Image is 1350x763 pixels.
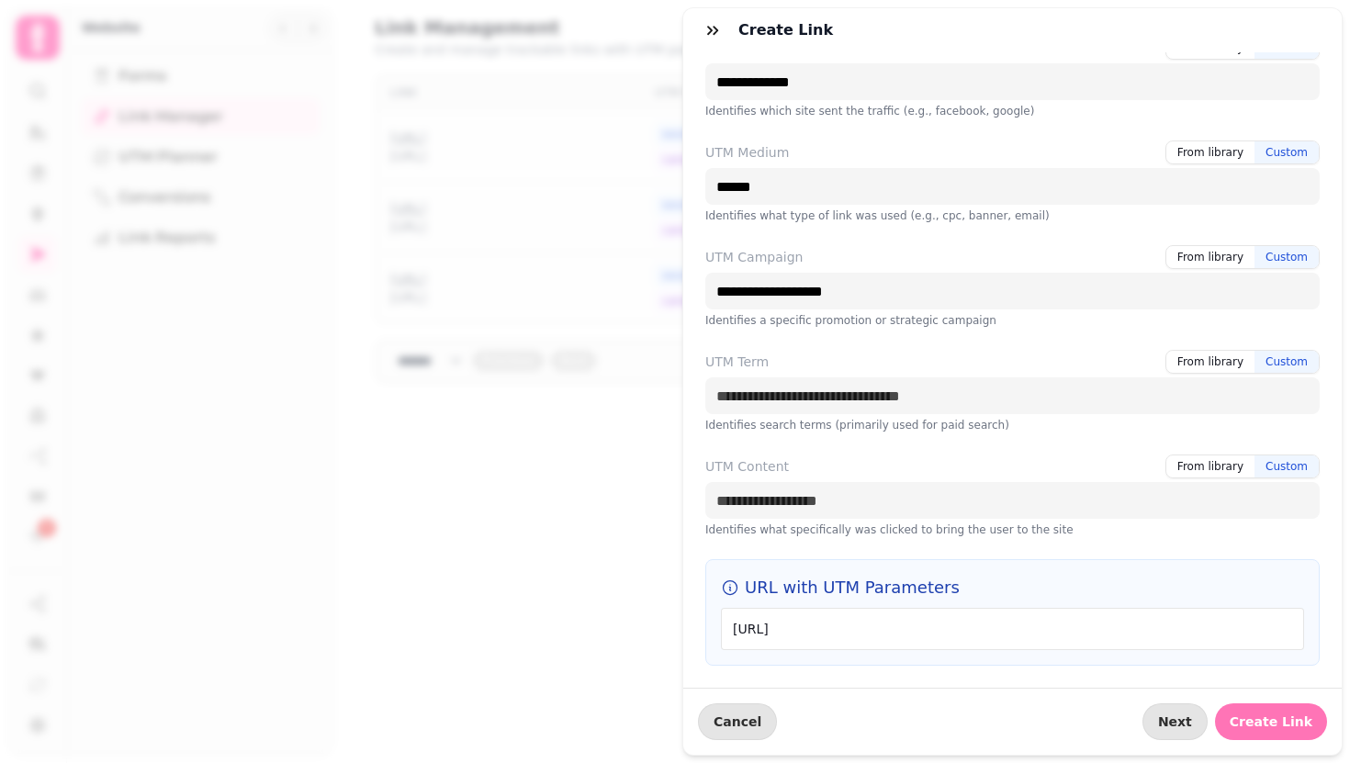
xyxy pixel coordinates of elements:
label: UTM Term [705,353,769,371]
label: UTM Content [705,457,789,476]
span: Next [1158,715,1192,728]
button: Custom [1254,246,1319,268]
button: Custom [1254,455,1319,477]
p: Identifies what type of link was used (e.g., cpc, banner, email) [705,208,1320,223]
h3: URL with UTM Parameters [721,575,1304,600]
h3: Create Link [738,19,840,41]
button: Create Link [1215,703,1327,740]
p: Identifies a specific promotion or strategic campaign [705,313,1320,328]
p: Identifies what specifically was clicked to bring the user to the site [705,522,1320,537]
button: From library [1166,141,1254,163]
p: Identifies which site sent the traffic (e.g., facebook, google) [705,104,1320,118]
span: Create Link [1230,715,1312,728]
label: UTM Medium [705,143,789,162]
div: [URL] [721,608,1304,650]
button: Custom [1254,141,1319,163]
label: UTM Campaign [705,248,803,266]
button: Custom [1254,351,1319,373]
button: From library [1166,351,1254,373]
span: Cancel [714,715,761,728]
button: Next [1142,703,1208,740]
button: From library [1166,246,1254,268]
p: Identifies search terms (primarily used for paid search) [705,418,1320,432]
button: From library [1166,455,1254,477]
button: Cancel [698,703,777,740]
